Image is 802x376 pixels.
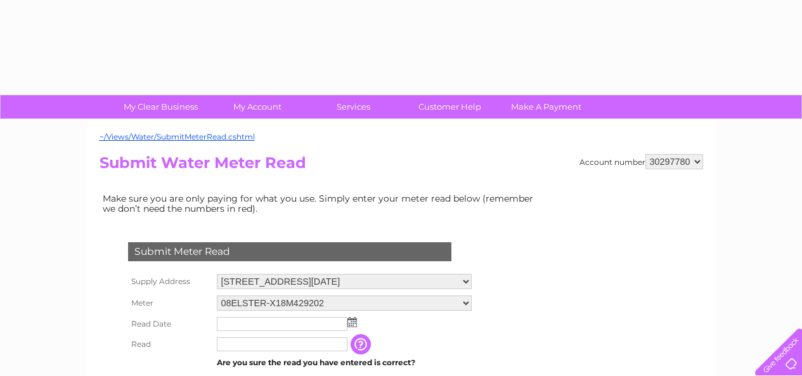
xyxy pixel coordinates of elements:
[351,334,373,354] input: Information
[100,190,543,217] td: Make sure you are only paying for what you use. Simply enter your meter read below (remember we d...
[398,95,502,119] a: Customer Help
[100,132,255,141] a: ~/Views/Water/SubmitMeterRead.cshtml
[579,154,703,169] div: Account number
[128,242,451,261] div: Submit Meter Read
[125,314,214,334] th: Read Date
[494,95,598,119] a: Make A Payment
[108,95,213,119] a: My Clear Business
[100,154,703,178] h2: Submit Water Meter Read
[347,317,357,327] img: ...
[214,354,475,371] td: Are you sure the read you have entered is correct?
[205,95,309,119] a: My Account
[125,334,214,354] th: Read
[301,95,406,119] a: Services
[125,271,214,292] th: Supply Address
[125,292,214,314] th: Meter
